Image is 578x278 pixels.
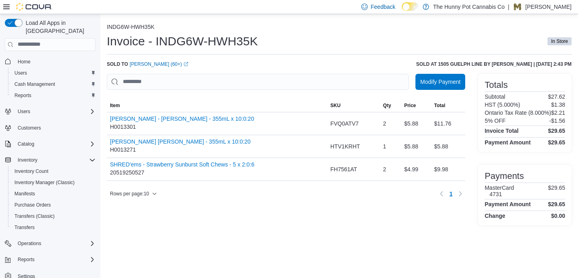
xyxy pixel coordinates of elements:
[446,187,456,200] ul: Pagination for table: MemoryTable from EuiInMemoryTable
[484,128,519,134] h4: Invoice Total
[11,211,96,221] span: Transfers (Classic)
[110,161,254,168] button: SHRED'ems - Strawberry Sunburst Soft Chews - 5 x 2:0:6
[14,213,55,219] span: Transfers (Classic)
[14,255,38,264] button: Reports
[551,213,565,219] h4: $0.00
[401,161,431,177] div: $4.99
[8,177,99,188] button: Inventory Manager (Classic)
[11,200,96,210] span: Purchase Orders
[183,62,188,67] svg: External link
[431,138,465,154] div: $5.88
[14,239,96,248] span: Operations
[484,201,531,207] h4: Payment Amount
[107,24,155,30] button: INDG6W-HWH35K
[551,101,565,108] p: $1.38
[110,161,254,177] div: 20519250527
[130,61,188,67] a: [PERSON_NAME] (60+)External link
[404,102,416,109] span: Price
[14,191,35,197] span: Manifests
[484,101,520,108] h6: HST (5.000%)
[380,138,401,154] div: 1
[11,189,96,199] span: Manifests
[14,202,51,208] span: Purchase Orders
[416,61,572,67] h6: Sold at 1505 Guelph Line by [PERSON_NAME] | [DATE] 2:43 PM
[107,74,409,90] input: This is a search bar. As you type, the results lower in the page will automatically filter.
[548,128,565,134] h4: $29.65
[14,155,41,165] button: Inventory
[18,125,41,131] span: Customers
[2,254,99,265] button: Reports
[380,116,401,132] div: 2
[11,68,96,78] span: Users
[110,138,250,145] button: [PERSON_NAME] [PERSON_NAME] - 355mL x 10:0:20
[484,93,505,100] h6: Subtotal
[431,99,465,112] button: Total
[434,102,445,109] span: Total
[330,164,357,174] span: FH7561AT
[110,138,250,154] div: H0013271
[18,108,30,115] span: Users
[8,222,99,233] button: Transfers
[330,119,359,128] span: FVQ0ATV7
[330,142,360,151] span: HTV1KRHT
[11,166,96,176] span: Inventory Count
[110,191,149,197] span: Rows per page : 10
[11,200,54,210] a: Purchase Orders
[484,213,505,219] h4: Change
[14,139,96,149] span: Catalog
[446,187,456,200] button: Page 1 of 1
[548,93,565,100] p: $27.62
[16,3,52,11] img: Cova
[11,223,38,232] a: Transfers
[415,74,465,90] button: Modify Payment
[18,157,37,163] span: Inventory
[14,107,96,116] span: Users
[8,211,99,222] button: Transfers (Classic)
[431,116,465,132] div: $11.76
[11,91,96,100] span: Reports
[107,61,188,67] div: Sold to
[484,118,505,124] h6: 5% OFF
[110,116,254,132] div: H0013301
[2,122,99,134] button: Customers
[8,166,99,177] button: Inventory Count
[380,161,401,177] div: 2
[2,154,99,166] button: Inventory
[484,139,531,146] h4: Payment Amount
[433,2,505,12] p: The Hunny Pot Cannabis Co
[11,79,58,89] a: Cash Management
[14,139,37,149] button: Catalog
[14,123,44,133] a: Customers
[401,138,431,154] div: $5.88
[14,255,96,264] span: Reports
[2,238,99,249] button: Operations
[548,185,565,197] p: $29.65
[22,19,96,35] span: Load All Apps in [GEOGRAPHIC_DATA]
[456,189,465,199] button: Next page
[110,116,254,122] button: [PERSON_NAME] - [PERSON_NAME] - 355mL x 10:0:20
[327,99,380,112] button: SKU
[11,166,52,176] a: Inventory Count
[547,37,572,45] span: In Store
[508,2,509,12] p: |
[401,99,431,112] button: Price
[11,178,96,187] span: Inventory Manager (Classic)
[380,99,401,112] button: Qty
[551,38,568,45] span: In Store
[110,102,120,109] span: Item
[383,102,391,109] span: Qty
[484,80,507,90] h3: Totals
[450,190,453,198] span: 1
[484,185,514,191] h6: MasterCard
[548,139,565,146] h4: $29.65
[14,155,96,165] span: Inventory
[14,239,45,248] button: Operations
[8,199,99,211] button: Purchase Orders
[14,92,31,99] span: Reports
[437,189,446,199] button: Previous page
[11,68,30,78] a: Users
[431,161,465,177] div: $9.98
[489,191,514,197] h6: 4731
[11,178,78,187] a: Inventory Manager (Classic)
